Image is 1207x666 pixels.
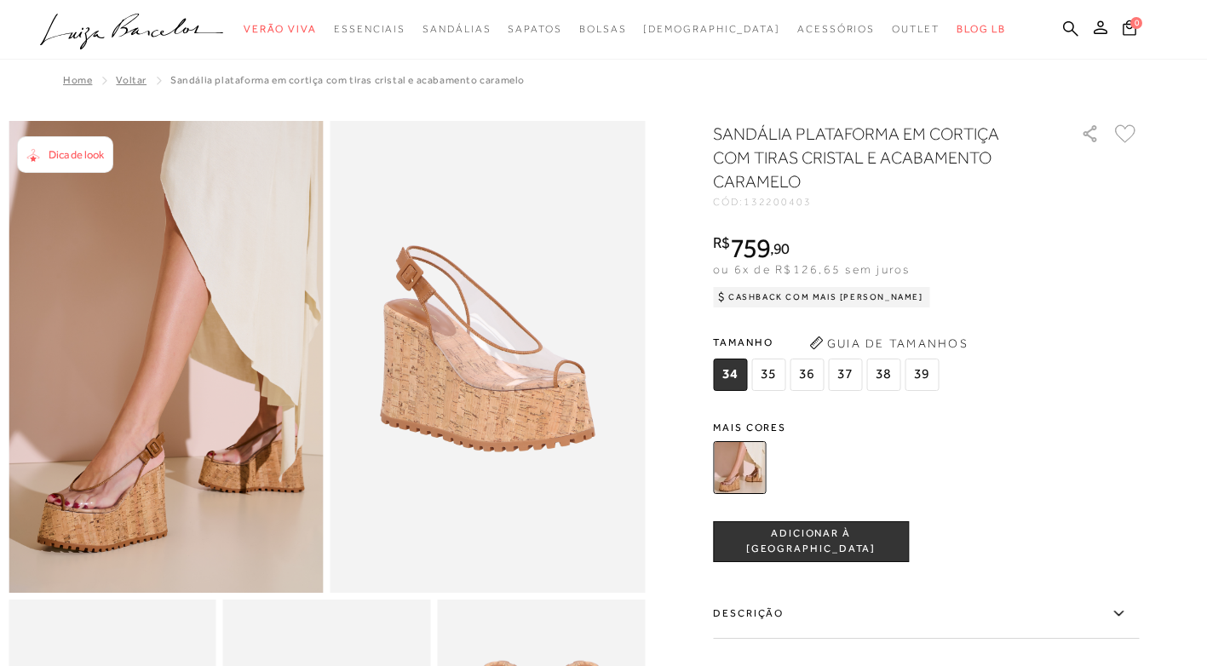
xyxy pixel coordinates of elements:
[1130,17,1142,29] span: 0
[713,330,943,355] span: Tamanho
[866,359,900,391] span: 38
[730,233,770,263] span: 759
[713,235,730,250] i: R$
[422,14,491,45] a: noSubCategoriesText
[790,359,824,391] span: 36
[579,23,627,35] span: Bolsas
[713,359,747,391] span: 34
[744,196,812,208] span: 132200403
[713,197,1054,207] div: CÓD:
[422,23,491,35] span: Sandálias
[770,241,790,256] i: ,
[892,14,940,45] a: noSubCategoriesText
[905,359,939,391] span: 39
[334,23,405,35] span: Essenciais
[170,74,525,86] span: SANDÁLIA PLATAFORMA EM CORTIÇA COM TIRAS CRISTAL E ACABAMENTO CARAMELO
[713,521,909,562] button: ADICIONAR À [GEOGRAPHIC_DATA]
[773,239,790,257] span: 90
[508,23,561,35] span: Sapatos
[714,526,908,556] span: ADICIONAR À [GEOGRAPHIC_DATA]
[713,287,930,307] div: Cashback com Mais [PERSON_NAME]
[713,589,1139,639] label: Descrição
[9,121,324,593] img: image
[116,74,147,86] a: Voltar
[643,14,780,45] a: noSubCategoriesText
[713,441,766,494] img: SANDÁLIA PLATAFORMA EM CORTIÇA COM TIRAS CRISTAL E ACABAMENTO CARAMELO
[63,74,92,86] a: Home
[643,23,780,35] span: [DEMOGRAPHIC_DATA]
[244,14,317,45] a: noSubCategoriesText
[797,23,875,35] span: Acessórios
[957,23,1006,35] span: BLOG LB
[828,359,862,391] span: 37
[244,23,317,35] span: Verão Viva
[713,122,1032,193] h1: SANDÁLIA PLATAFORMA EM CORTIÇA COM TIRAS CRISTAL E ACABAMENTO CARAMELO
[957,14,1006,45] a: BLOG LB
[49,148,104,161] span: Dica de look
[334,14,405,45] a: noSubCategoriesText
[751,359,785,391] span: 35
[803,330,974,357] button: Guia de Tamanhos
[1118,19,1141,42] button: 0
[713,422,1139,433] span: Mais cores
[892,23,940,35] span: Outlet
[579,14,627,45] a: noSubCategoriesText
[797,14,875,45] a: noSubCategoriesText
[330,121,646,593] img: image
[713,262,910,276] span: ou 6x de R$126,65 sem juros
[508,14,561,45] a: noSubCategoriesText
